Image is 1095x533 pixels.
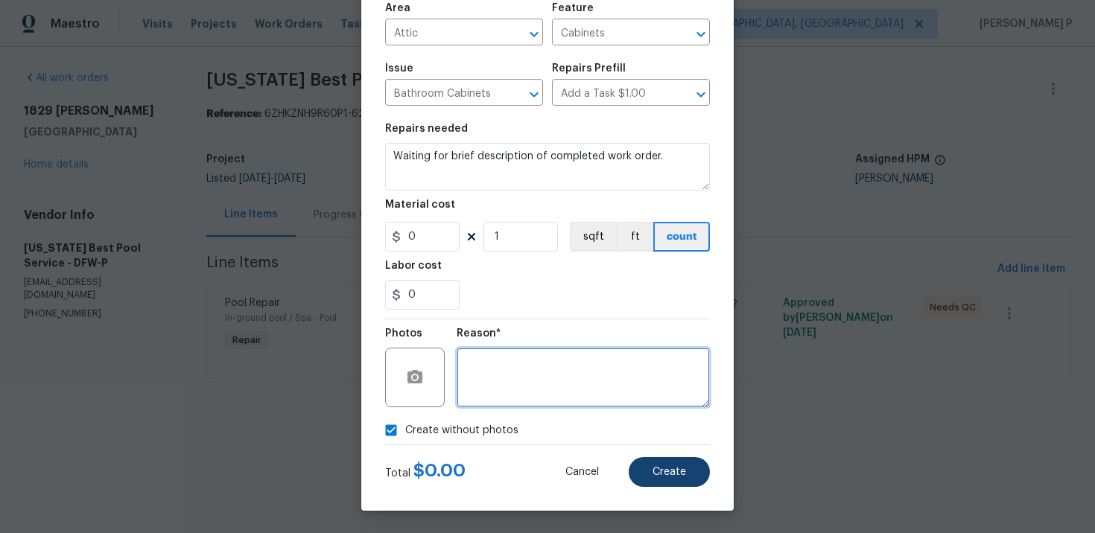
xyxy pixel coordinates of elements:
[565,467,599,478] span: Cancel
[570,222,616,252] button: sqft
[385,143,710,191] textarea: Waiting for brief description of completed work order.
[552,63,626,74] h5: Repairs Prefill
[653,222,710,252] button: count
[413,462,466,479] span: $ 0.00
[405,423,518,438] span: Create without photos
[552,3,594,13] h5: Feature
[385,3,410,13] h5: Area
[542,457,623,487] button: Cancel
[524,84,545,105] button: Open
[691,24,711,45] button: Open
[385,63,413,74] h5: Issue
[385,261,442,271] h5: Labor cost
[616,222,653,252] button: ft
[524,24,545,45] button: Open
[385,328,422,339] h5: Photos
[385,124,468,134] h5: Repairs needed
[691,84,711,105] button: Open
[385,200,455,210] h5: Material cost
[653,467,686,478] span: Create
[629,457,710,487] button: Create
[385,463,466,481] div: Total
[457,328,501,339] h5: Reason*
